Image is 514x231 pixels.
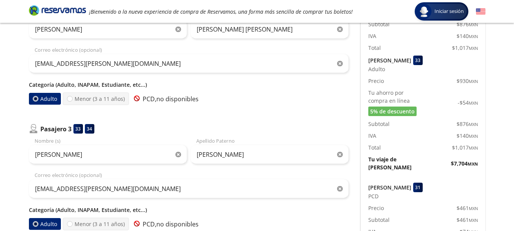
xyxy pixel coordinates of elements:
[368,56,411,64] p: [PERSON_NAME]
[368,65,385,73] span: Adulto
[73,124,83,134] div: 33
[470,187,506,223] iframe: Messagebird Livechat Widget
[89,8,353,15] em: ¡Bienvenido a la nueva experiencia de compra de Reservamos, una forma más sencilla de comprar tus...
[469,145,478,151] small: MXN
[368,120,390,128] p: Subtotal
[469,78,478,84] small: MXN
[458,99,478,107] span: -$ 54
[29,179,349,198] input: Correo electrónico (opcional)
[368,132,376,140] p: IVA
[29,206,349,214] p: Categoría (Adulto, INAPAM, Estudiante, etc...)
[29,81,349,89] p: Categoría (Adulto, INAPAM, Estudiante, etc...)
[368,89,423,105] p: Tu ahorro por compra en línea
[63,92,129,105] label: Menor (3 a 11 años)
[29,5,86,16] i: Brand Logo
[29,93,61,105] label: Adulto
[368,192,379,200] span: PCD
[431,8,467,15] span: Iniciar sesión
[476,7,485,16] button: English
[457,120,478,128] span: $ 876
[452,143,478,151] span: $ 1,017
[29,20,187,39] input: Nombre (s)
[468,161,478,167] small: MXN
[368,183,411,191] p: [PERSON_NAME]
[413,56,423,65] div: 33
[469,100,478,106] small: MXN
[469,133,478,139] small: MXN
[29,5,86,18] a: Brand Logo
[469,217,478,223] small: MXN
[451,159,478,167] span: $ 7,704
[370,107,415,115] span: 5% de descuento
[457,204,478,212] span: $ 461
[457,132,478,140] span: $ 140
[457,216,478,224] span: $ 461
[29,54,349,73] input: Correo electrónico (opcional)
[368,20,390,28] p: Subtotal
[413,183,423,192] div: 31
[191,20,349,39] input: Apellido Paterno
[368,77,384,85] p: Precio
[368,44,381,52] p: Total
[469,22,478,27] small: MXN
[131,94,199,104] p: PCD, no disponibles
[457,32,478,40] span: $ 140
[368,143,381,151] p: Total
[469,206,478,211] small: MXN
[85,124,94,134] div: 34
[29,145,187,164] input: Nombre (s)
[368,216,390,224] p: Subtotal
[63,218,129,230] label: Menor (3 a 11 años)
[29,218,61,230] label: Adulto
[131,220,199,229] p: PCD, no disponibles
[469,121,478,127] small: MXN
[457,77,478,85] span: $ 930
[368,155,423,171] p: Tu viaje de [PERSON_NAME]
[368,32,376,40] p: IVA
[452,44,478,52] span: $ 1,017
[191,145,349,164] input: Apellido Paterno
[457,20,478,28] span: $ 876
[368,204,384,212] p: Precio
[40,124,72,134] p: Pasajero 3
[469,45,478,51] small: MXN
[469,33,478,39] small: MXN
